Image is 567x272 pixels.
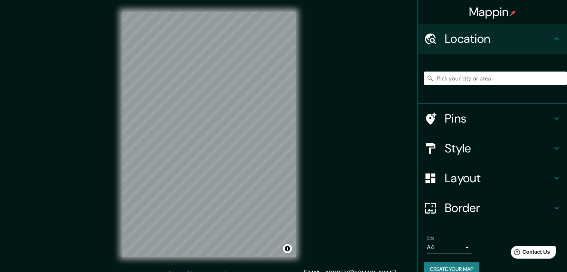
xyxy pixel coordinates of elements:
h4: Location [445,31,552,46]
h4: Pins [445,111,552,126]
div: A4 [427,241,472,253]
div: Border [418,193,567,223]
button: Toggle attribution [283,244,292,253]
div: Style [418,133,567,163]
h4: Mappin [469,4,516,19]
h4: Style [445,141,552,156]
div: Location [418,24,567,54]
h4: Layout [445,171,552,186]
div: Layout [418,163,567,193]
div: Pins [418,104,567,133]
h4: Border [445,200,552,215]
img: pin-icon.png [510,10,516,16]
input: Pick your city or area [424,72,567,85]
canvas: Map [122,12,296,257]
label: Size [427,235,435,241]
iframe: Help widget launcher [501,243,559,264]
